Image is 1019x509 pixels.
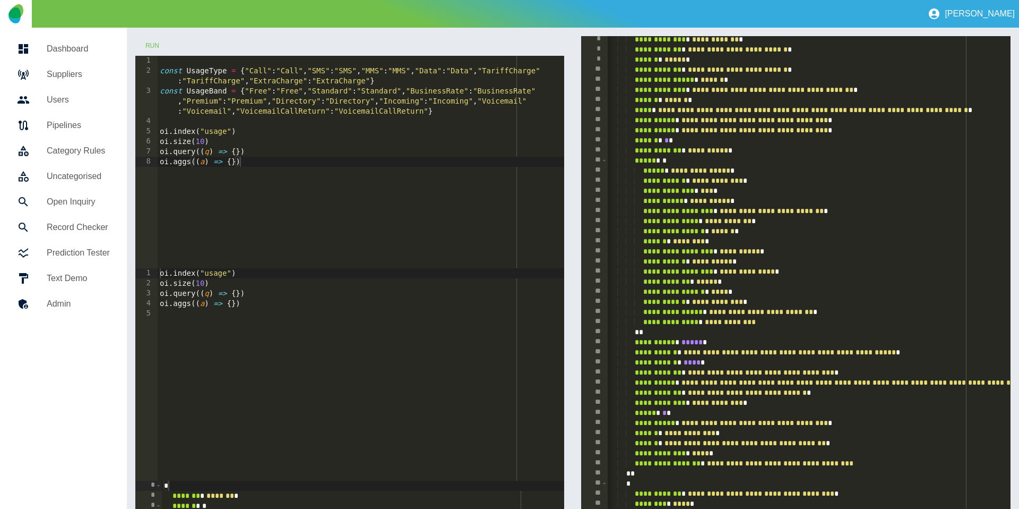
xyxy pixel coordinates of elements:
div: 6 [135,137,158,147]
h5: Pipelines [47,119,110,132]
div: 4 [135,116,158,126]
span: Toggle code folding, rows 19 through 36 [601,156,607,166]
a: Uncategorised [8,164,118,189]
h5: Prediction Tester [47,247,110,259]
a: Open Inquiry [8,189,118,215]
a: Dashboard [8,36,118,62]
a: Admin [8,291,118,317]
div: 3 [135,289,158,299]
div: 1 [135,268,158,278]
button: Run [135,36,169,56]
h5: Uncategorised [47,170,110,183]
h5: Users [47,94,110,106]
h5: Suppliers [47,68,110,81]
h5: Open Inquiry [47,196,110,208]
div: 7 [135,147,158,157]
div: 4 [135,299,158,309]
div: 1 [135,56,158,66]
a: Users [8,87,118,113]
div: 2 [135,278,158,289]
a: Prediction Tester [8,240,118,266]
h5: Text Demo [47,272,110,285]
button: [PERSON_NAME] [923,3,1019,24]
a: Record Checker [8,215,118,240]
div: 2 [135,66,158,86]
div: 8 [135,157,158,167]
p: [PERSON_NAME] [945,9,1015,19]
a: Pipelines [8,113,118,138]
h5: Admin [47,298,110,310]
span: Toggle code folding, rows 1 through 16 [156,481,161,491]
div: 3 [135,86,158,116]
a: Suppliers [8,62,118,87]
span: Toggle code folding, rows 51 through 97 [601,479,607,489]
h5: Dashboard [47,43,110,55]
div: 5 [135,126,158,137]
a: Text Demo [8,266,118,291]
h5: Category Rules [47,145,110,157]
div: 5 [135,309,158,319]
h5: Record Checker [47,221,110,234]
a: Category Rules [8,138,118,164]
img: Logo [8,4,23,23]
